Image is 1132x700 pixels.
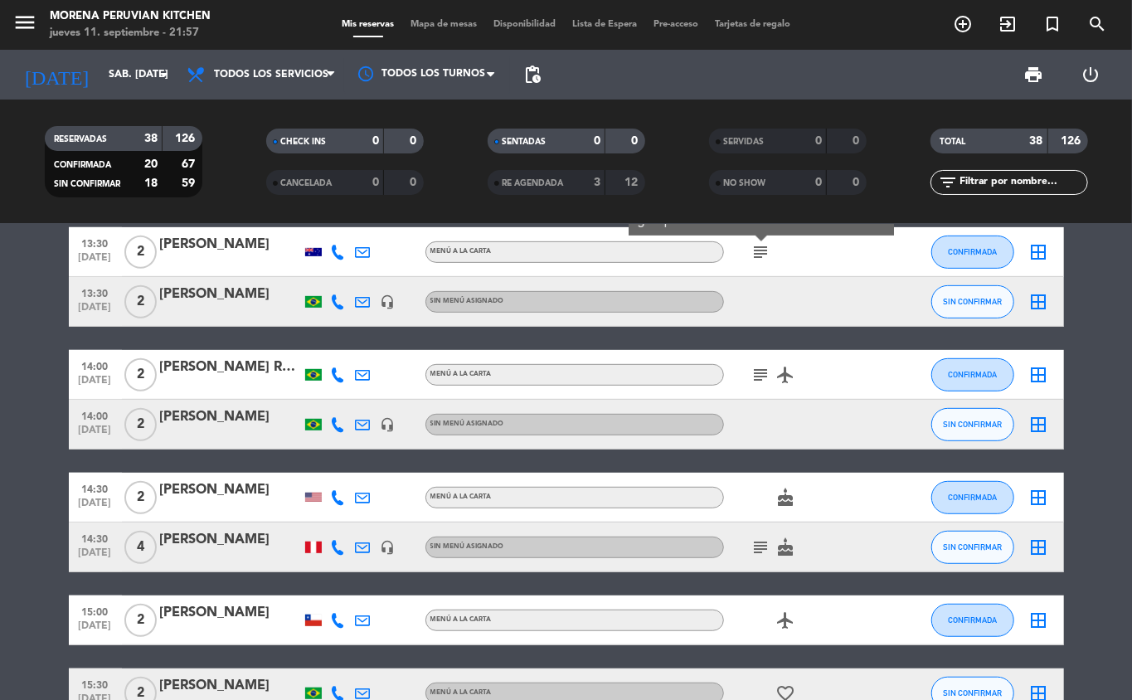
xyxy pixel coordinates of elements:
span: MENÚ A LA CARTA [430,493,492,500]
strong: 0 [410,177,420,188]
span: 4 [124,531,157,564]
strong: 59 [182,177,198,189]
span: MENÚ A LA CARTA [430,371,492,377]
span: SIN CONFIRMAR [943,688,1002,698]
strong: 0 [631,135,641,147]
span: 13:30 [75,233,116,252]
div: [PERSON_NAME] [160,479,301,501]
span: Pre-acceso [645,20,707,29]
button: SIN CONFIRMAR [931,408,1014,441]
span: CONFIRMADA [55,161,112,169]
i: headset_mic [381,294,396,309]
i: airplanemode_active [776,365,796,385]
span: 15:30 [75,674,116,693]
span: 14:00 [75,356,116,375]
span: RESERVADAS [55,135,108,143]
span: Sin menú asignado [430,298,504,304]
span: 2 [124,604,157,637]
strong: 0 [853,177,862,188]
i: border_all [1029,537,1049,557]
button: SIN CONFIRMAR [931,285,1014,318]
span: Tarjetas de regalo [707,20,799,29]
strong: 0 [372,135,379,147]
button: CONFIRMADA [931,604,1014,637]
i: border_all [1029,415,1049,435]
button: CONFIRMADA [931,236,1014,269]
span: Mapa de mesas [402,20,485,29]
span: Lista de Espera [564,20,645,29]
i: border_all [1029,488,1049,508]
div: LOG OUT [1062,50,1120,100]
span: CONFIRMADA [948,370,997,379]
div: [PERSON_NAME] Reche [160,357,301,378]
span: MENÚ A LA CARTA [430,616,492,623]
span: [DATE] [75,547,116,566]
button: menu [12,10,37,41]
span: Sin menú asignado [430,420,504,427]
span: Mis reservas [333,20,402,29]
i: add_circle_outline [953,14,973,34]
span: SIN CONFIRMAR [55,180,121,188]
strong: 0 [410,135,420,147]
i: turned_in_not [1042,14,1062,34]
i: [DATE] [12,56,100,93]
strong: 0 [815,177,822,188]
span: 13:30 [75,283,116,302]
span: CONFIRMADA [948,247,997,256]
strong: 12 [624,177,641,188]
span: [DATE] [75,498,116,517]
i: border_all [1029,365,1049,385]
span: MENÚ A LA CARTA [430,689,492,696]
span: 14:30 [75,528,116,547]
div: [PERSON_NAME] [160,602,301,624]
span: SIN CONFIRMAR [943,297,1002,306]
span: RE AGENDADA [503,179,564,187]
span: CHECK INS [281,138,327,146]
span: 2 [124,481,157,514]
strong: 0 [372,177,379,188]
span: 14:00 [75,406,116,425]
i: subject [751,365,771,385]
span: SIN CONFIRMAR [943,420,1002,429]
span: NO SHOW [724,179,766,187]
strong: 18 [144,177,158,189]
strong: 67 [182,158,198,170]
span: 2 [124,236,157,269]
span: [DATE] [75,375,116,394]
strong: 38 [1030,135,1043,147]
span: SERVIDAS [724,138,765,146]
i: border_all [1029,610,1049,630]
i: filter_list [939,173,959,192]
span: [DATE] [75,620,116,639]
i: headset_mic [381,417,396,432]
span: CONFIRMADA [948,493,997,502]
strong: 0 [853,135,862,147]
strong: 20 [144,158,158,170]
span: 14:30 [75,479,116,498]
span: print [1024,65,1044,85]
span: SENTADAS [503,138,547,146]
div: [PERSON_NAME] [160,406,301,428]
strong: 3 [594,177,600,188]
i: airplanemode_active [776,610,796,630]
span: CONFIRMADA [948,615,997,625]
input: Filtrar por nombre... [959,173,1087,192]
button: CONFIRMADA [931,358,1014,391]
button: SIN CONFIRMAR [931,531,1014,564]
i: search [1087,14,1107,34]
span: 2 [124,408,157,441]
i: subject [751,537,771,557]
div: [PERSON_NAME] [160,529,301,551]
button: CONFIRMADA [931,481,1014,514]
span: MENÚ A LA CARTA [430,248,492,255]
strong: 126 [1061,135,1084,147]
strong: 126 [175,133,198,144]
strong: 38 [144,133,158,144]
i: exit_to_app [998,14,1018,34]
strong: 0 [594,135,600,147]
i: subject [751,242,771,262]
i: arrow_drop_down [154,65,174,85]
i: border_all [1029,292,1049,312]
div: jueves 11. septiembre - 21:57 [50,25,211,41]
div: [PERSON_NAME] [160,284,301,305]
